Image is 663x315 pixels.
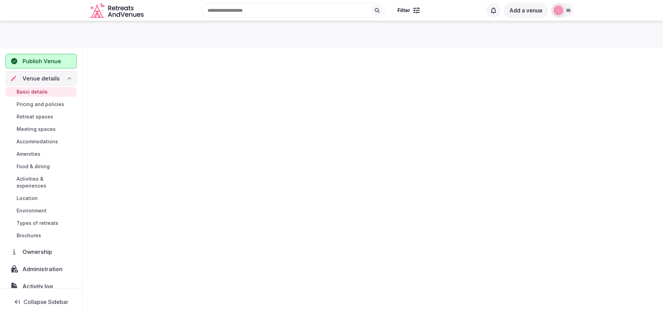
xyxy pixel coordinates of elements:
a: Types of retreats [6,218,77,228]
span: Administration [22,265,65,273]
span: Venue details [22,74,60,83]
span: Ownership [22,248,55,256]
span: Activities & experiences [17,175,74,189]
a: Activity log [6,279,77,294]
span: Location [17,195,38,202]
span: Pricing and policies [17,101,64,108]
img: jen-7867 [554,6,563,15]
a: Meeting spaces [6,124,77,134]
a: Environment [6,206,77,216]
a: Administration [6,262,77,276]
span: Basic details [17,88,48,95]
button: Collapse Sidebar [6,294,77,309]
button: Add a venue [503,2,548,18]
a: Pricing and policies [6,99,77,109]
a: Ownership [6,245,77,259]
a: Retreat spaces [6,112,77,122]
span: Types of retreats [17,220,58,227]
a: Basic details [6,87,77,97]
button: Publish Venue [6,54,77,68]
a: Amenities [6,149,77,159]
a: Food & dining [6,162,77,171]
span: Brochures [17,232,41,239]
span: Retreat spaces [17,113,53,120]
span: Accommodations [17,138,58,145]
a: Brochures [6,231,77,240]
a: Accommodations [6,137,77,146]
span: Meeting spaces [17,126,56,133]
svg: Retreats and Venues company logo [90,3,145,18]
button: Filter [393,4,424,17]
a: Location [6,193,77,203]
span: Food & dining [17,163,50,170]
span: Amenities [17,151,40,157]
span: Publish Venue [22,57,61,65]
span: Filter [397,7,410,14]
span: Collapse Sidebar [23,298,68,305]
a: Activities & experiences [6,174,77,191]
a: Add a venue [503,7,548,14]
span: Environment [17,207,47,214]
a: Visit the homepage [90,3,145,18]
span: Activity log [22,282,56,290]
